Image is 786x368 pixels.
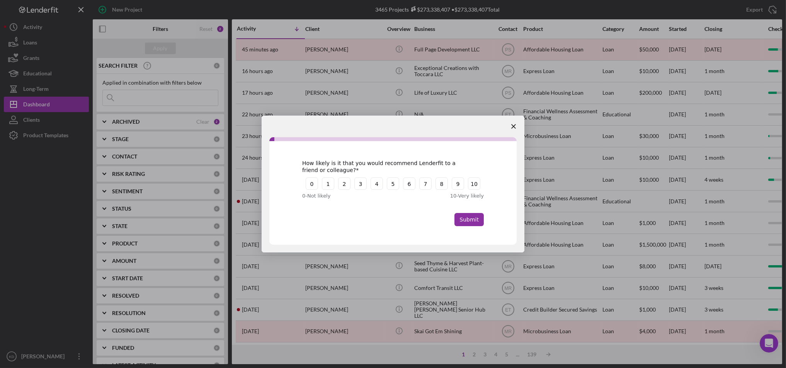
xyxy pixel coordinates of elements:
[387,177,399,190] button: 5
[403,177,415,190] button: 6
[302,160,472,174] div: How likely is it that you would recommend Lenderfit to a friend or colleague?
[306,177,318,190] button: 0
[454,213,484,226] button: Submit
[414,192,484,200] div: 10 - Very likely
[371,177,383,190] button: 4
[302,192,372,200] div: 0 - Not likely
[436,177,448,190] button: 8
[322,177,334,190] button: 1
[452,177,464,190] button: 9
[503,116,524,137] span: Close survey
[338,177,350,190] button: 2
[354,177,367,190] button: 3
[468,177,480,190] button: 10
[419,177,432,190] button: 7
